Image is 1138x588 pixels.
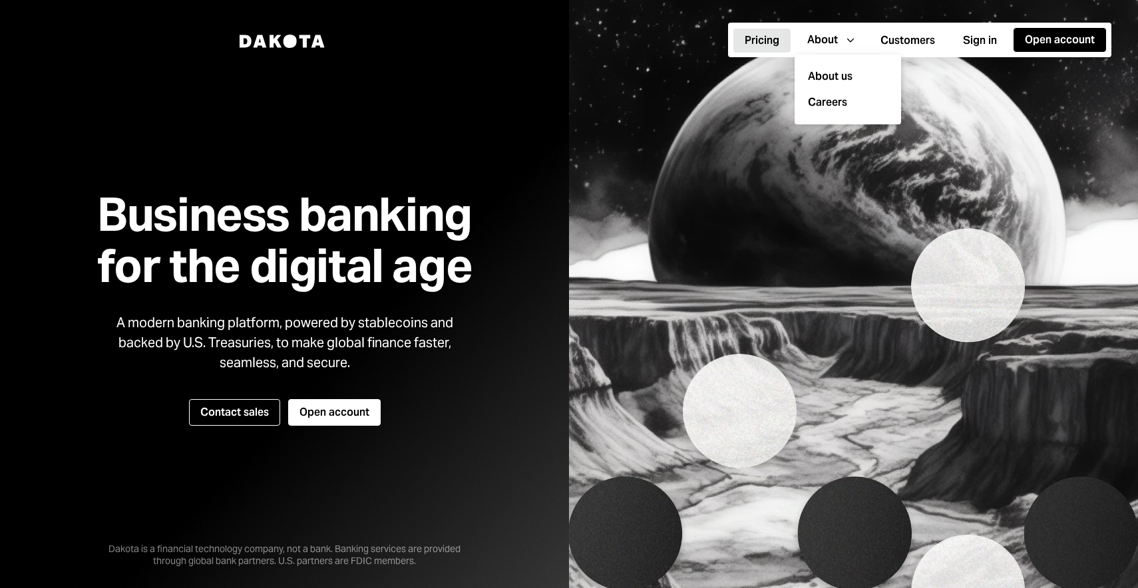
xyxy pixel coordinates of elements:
button: Sign in [952,29,1008,53]
a: Pricing [733,27,791,53]
a: Sign in [952,27,1008,53]
div: Dakota is a financial technology company, not a bank. Banking services are provided through globa... [85,521,484,567]
button: Open account [288,399,381,426]
button: About [796,28,864,52]
h1: Business banking for the digital age [81,189,488,291]
a: Customers [869,27,946,53]
button: Customers [869,29,946,53]
button: Open account [1014,28,1106,52]
a: About us [803,63,893,90]
div: About us [803,64,893,90]
a: Careers [808,95,898,111]
button: Contact sales [189,399,280,426]
div: About [807,33,838,47]
div: A modern banking platform, powered by stablecoins and backed by U.S. Treasuries, to make global f... [105,313,465,372]
button: Pricing [733,29,791,53]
